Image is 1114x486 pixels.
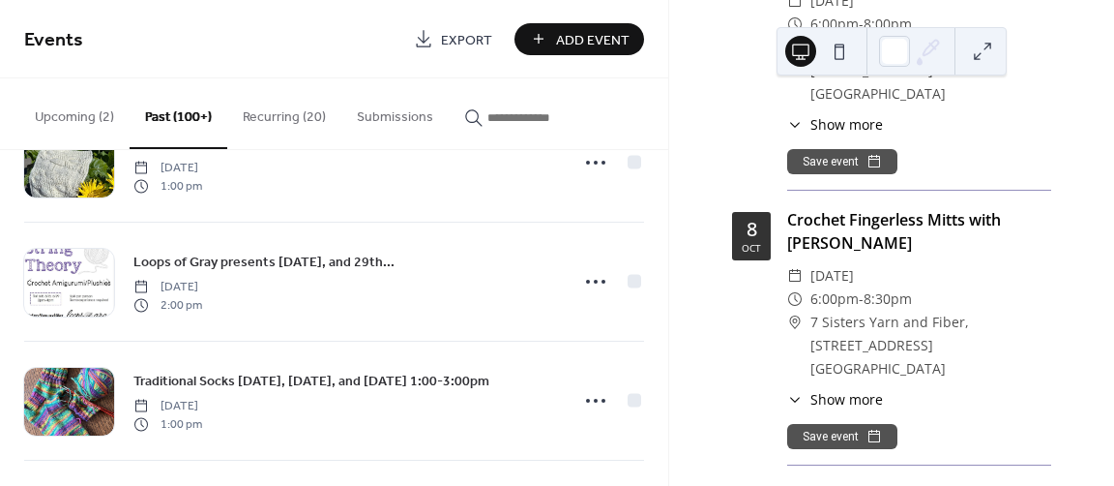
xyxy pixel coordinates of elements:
span: [DATE] [810,264,854,288]
span: Add Event [556,30,630,50]
span: [DATE] [133,398,202,415]
div: ​ [787,114,803,135]
button: Past (100+) [130,78,227,149]
div: ​ [787,288,803,311]
button: Recurring (20) [227,78,341,147]
button: Add Event [514,23,644,55]
span: Export [441,30,492,50]
button: Save event [787,149,897,174]
a: Traditional Socks [DATE], [DATE], and [DATE] 1:00-3:00pm [133,370,489,392]
span: - [859,288,864,311]
span: 2:00 pm [133,296,202,314]
div: ​ [787,13,803,36]
span: 6:00pm [810,288,859,311]
span: Traditional Socks [DATE], [DATE], and [DATE] 1:00-3:00pm [133,372,489,392]
button: Submissions [341,78,449,147]
span: 7 Sisters Yarn and Fiber, [STREET_ADDRESS] [GEOGRAPHIC_DATA] [810,311,1051,380]
span: [DATE] [133,160,202,177]
div: ​ [787,264,803,288]
div: ​ [787,311,803,334]
button: Upcoming (2) [19,78,130,147]
span: Events [24,21,83,59]
button: Save event [787,424,897,449]
button: ​Show more [787,114,883,135]
span: [DATE] [133,279,202,296]
div: 8 [747,220,757,239]
span: Loops of Gray presents [DATE], and 29th... [133,253,395,273]
a: Export [399,23,507,55]
span: 8:00pm [864,13,912,36]
span: Show more [810,389,883,410]
span: 1:00 pm [133,177,202,195]
div: Crochet Fingerless Mitts with [PERSON_NAME] [787,208,1051,255]
a: Loops of Gray presents [DATE], and 29th... [133,251,395,273]
div: Oct [742,243,761,253]
span: 6:00pm [810,13,859,36]
span: - [859,13,864,36]
span: 1:00 pm [133,415,202,433]
span: 8:30pm [864,288,912,311]
button: ​Show more [787,389,883,410]
span: Show more [810,114,883,135]
div: ​ [787,389,803,410]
